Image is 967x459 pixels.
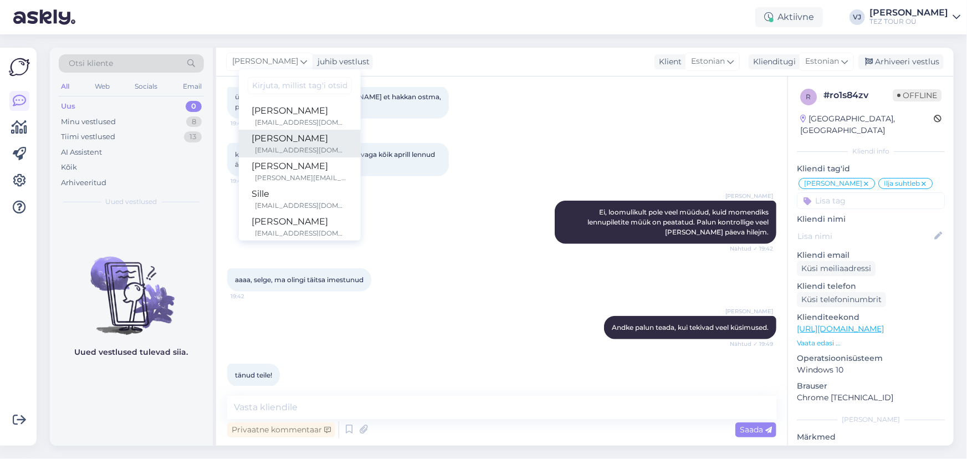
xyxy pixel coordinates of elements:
[252,132,347,145] div: [PERSON_NAME]
[797,380,945,392] p: Brauser
[654,56,682,68] div: Klient
[248,77,352,94] input: Kirjuta, millist tag'i otsid
[797,146,945,156] div: Kliendi info
[61,101,75,112] div: Uus
[231,119,272,127] span: 19:40
[869,8,948,17] div: [PERSON_NAME]
[797,431,945,443] p: Märkmed
[235,371,272,379] span: tänud teile!
[797,230,932,242] input: Lisa nimi
[255,201,347,211] div: [EMAIL_ADDRESS][DOMAIN_NAME]
[730,244,773,253] span: Nähtud ✓ 19:42
[858,54,944,69] div: Arhiveeri vestlus
[9,57,30,78] img: Askly Logo
[797,249,945,261] p: Kliendi email
[805,55,839,68] span: Estonian
[797,415,945,425] div: [PERSON_NAME]
[186,101,202,112] div: 0
[691,55,725,68] span: Estonian
[255,228,347,238] div: [EMAIL_ADDRESS][DOMAIN_NAME]
[231,177,272,185] span: 19:40
[232,55,298,68] span: [PERSON_NAME]
[823,89,893,102] div: # ro1s84zv
[797,338,945,348] p: Vaata edasi ...
[797,324,884,334] a: [URL][DOMAIN_NAME]
[61,147,102,158] div: AI Assistent
[75,346,188,358] p: Uued vestlused tulevad siia.
[239,102,361,130] a: [PERSON_NAME][EMAIL_ADDRESS][DOMAIN_NAME]
[69,58,113,69] span: Otsi kliente
[61,116,116,127] div: Minu vestlused
[239,157,361,185] a: [PERSON_NAME][PERSON_NAME][EMAIL_ADDRESS][DOMAIN_NAME]
[725,307,773,315] span: [PERSON_NAME]
[797,353,945,364] p: Operatsioonisüsteem
[255,118,347,127] div: [EMAIL_ADDRESS][DOMAIN_NAME]
[252,160,347,173] div: [PERSON_NAME]
[252,104,347,118] div: [PERSON_NAME]
[255,145,347,155] div: [EMAIL_ADDRESS][DOMAIN_NAME]
[797,163,945,175] p: Kliendi tag'id
[893,89,942,101] span: Offline
[184,131,202,142] div: 13
[61,162,77,173] div: Kõik
[50,237,213,336] img: No chats
[252,215,347,228] div: [PERSON_NAME]
[725,192,773,200] span: [PERSON_NAME]
[587,208,770,236] span: Ei, loomulikult pole veel müüdud, kuid momendiks lennupiletite müük on peatatud. Palun kontrollig...
[869,17,948,26] div: TEZ TOUR OÜ
[235,93,443,111] span: ühesuunalised lennud olid [PERSON_NAME] et hakkan ostma, polegi [PERSON_NAME]
[740,425,772,435] span: Saada
[797,192,945,209] input: Lisa tag
[797,292,886,307] div: Küsi telefoninumbrit
[806,93,811,101] span: r
[106,197,157,207] span: Uued vestlused
[612,323,769,331] span: Andke palun teada, kui tekivad veel küsimused.
[797,280,945,292] p: Kliendi telefon
[235,276,364,284] span: aaaa, selge, ma olingi täitsa imestunud
[231,292,272,300] span: 19:42
[797,261,876,276] div: Küsi meiliaadressi
[227,422,335,437] div: Privaatne kommentaar
[884,180,920,187] span: Ilja suhtleb
[797,213,945,225] p: Kliendi nimi
[186,116,202,127] div: 8
[239,185,361,213] a: Sille[EMAIL_ADDRESS][DOMAIN_NAME]
[181,79,204,94] div: Email
[755,7,823,27] div: Aktiivne
[797,312,945,323] p: Klienditeekond
[730,340,773,348] span: Nähtud ✓ 19:49
[850,9,865,25] div: VJ
[239,213,361,241] a: [PERSON_NAME][EMAIL_ADDRESS][DOMAIN_NAME]
[59,79,71,94] div: All
[235,150,437,169] span: kas tõesti osteti [PERSON_NAME] päevaga kõik aprill lennud ära ?
[93,79,112,94] div: Web
[800,113,934,136] div: [GEOGRAPHIC_DATA], [GEOGRAPHIC_DATA]
[313,56,370,68] div: juhib vestlust
[239,130,361,157] a: [PERSON_NAME][EMAIL_ADDRESS][DOMAIN_NAME]
[132,79,160,94] div: Socials
[749,56,796,68] div: Klienditugi
[255,173,347,183] div: [PERSON_NAME][EMAIL_ADDRESS][DOMAIN_NAME]
[61,131,115,142] div: Tiimi vestlused
[797,364,945,376] p: Windows 10
[252,187,347,201] div: Sille
[804,180,862,187] span: [PERSON_NAME]
[61,177,106,188] div: Arhiveeritud
[869,8,960,26] a: [PERSON_NAME]TEZ TOUR OÜ
[797,392,945,404] p: Chrome [TECHNICAL_ID]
